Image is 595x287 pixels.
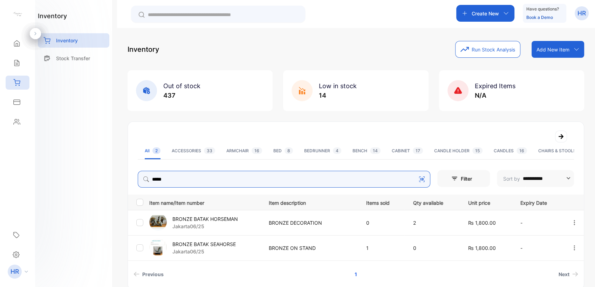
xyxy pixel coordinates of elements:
span: Previous [142,271,164,278]
img: item [149,213,167,231]
span: 16 [517,147,527,154]
a: Page 1 is your current page [346,268,365,281]
div: ACCESSORIES [172,148,215,154]
span: Expired Items [475,82,515,90]
div: BEDRUNNER [304,148,341,154]
p: Items sold [366,198,399,206]
span: Out of stock [163,82,200,90]
span: 33 [204,147,215,154]
p: 14 [319,91,357,100]
p: - [520,219,557,226]
p: BRONZE ON STAND [269,244,352,252]
button: HR [575,5,589,22]
div: All [145,148,160,154]
span: 16 [252,147,262,154]
p: Qty available [413,198,453,206]
p: Item description [269,198,352,206]
button: Run Stock Analysis [455,41,520,58]
a: Previous page [131,268,166,281]
p: BRONZE BATAK HORSEMAN [172,215,238,223]
p: Stock Transfer [56,55,90,62]
span: 4 [333,147,341,154]
p: N/A [475,91,515,100]
span: Low in stock [319,82,357,90]
span: ₨ 1,800.00 [468,220,496,226]
div: ARMCHAIR [226,148,262,154]
p: Inventory [128,44,159,55]
span: 2 [152,147,160,154]
p: 1 [366,244,399,252]
p: HR [11,267,19,276]
p: Jakarta06/25 [172,223,238,230]
button: Sort by [497,170,574,187]
img: logo [12,9,23,20]
a: Stock Transfer [38,51,109,65]
p: Create New [472,10,499,17]
span: Next [559,271,569,278]
p: Unit price [468,198,506,206]
div: CABINET [392,148,423,154]
h1: inventory [38,11,67,21]
p: Jakarta06/25 [172,248,236,255]
span: 15 [472,147,483,154]
ul: Pagination [128,268,584,281]
a: Book a Demo [526,15,553,20]
div: CANDLE HOLDER [434,148,483,154]
p: BRONZE BATAK SEAHORSE [172,240,236,248]
div: CHAIRS & STOOLS [538,148,590,154]
span: ₨ 1,800.00 [468,245,496,251]
span: 17 [413,147,423,154]
p: Inventory [56,37,78,44]
p: Expiry Date [520,198,557,206]
div: BENCH [353,148,381,154]
span: 8 [285,147,293,154]
div: BED [273,148,293,154]
span: 14 [370,147,381,154]
button: Create New [456,5,514,22]
p: 2 [413,219,453,226]
img: item [149,238,167,256]
p: Have questions? [526,6,559,13]
p: - [520,244,557,252]
p: BRONZE DECORATION [269,219,352,226]
p: Add New Item [536,46,569,53]
a: Inventory [38,33,109,48]
p: 437 [163,91,200,100]
div: CANDLES [494,148,527,154]
a: Next page [556,268,581,281]
p: Item name/Item number [149,198,260,206]
p: 0 [366,219,399,226]
p: 0 [413,244,453,252]
p: Sort by [503,175,520,182]
p: HR [577,9,586,18]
